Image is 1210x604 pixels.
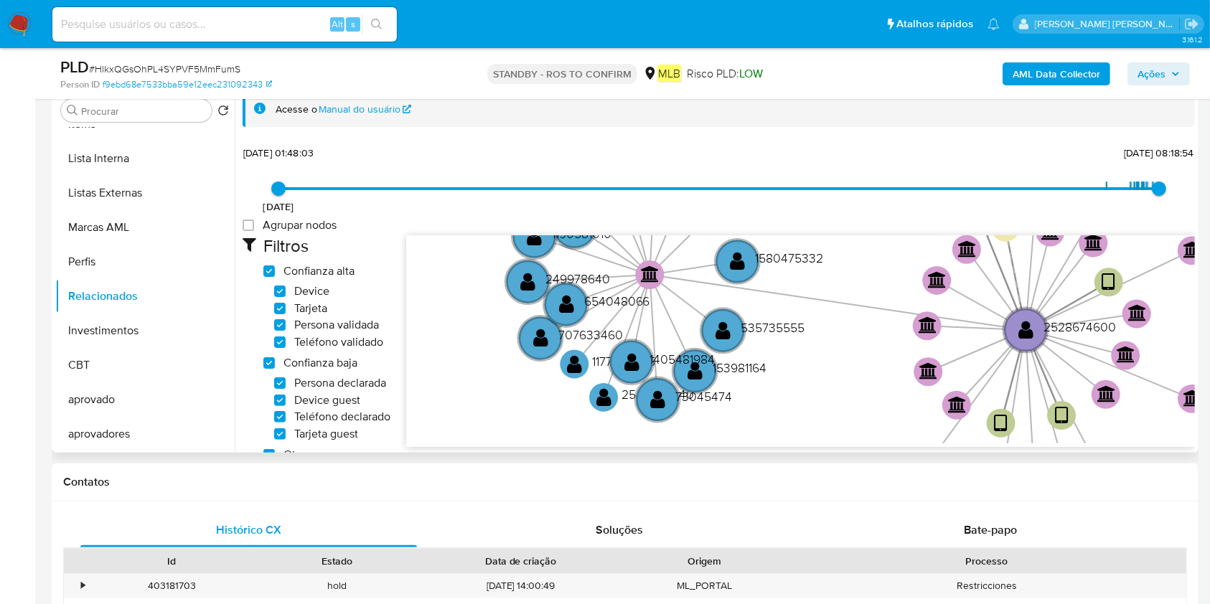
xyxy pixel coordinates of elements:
[351,17,355,31] span: s
[797,554,1176,568] div: Processo
[1018,319,1033,340] text: 
[274,303,286,314] input: Tarjeta
[294,410,390,424] span: Teléfono declarado
[216,522,281,538] span: Histórico CX
[896,16,973,32] span: Atalhos rápidos
[276,103,317,116] span: Acesse o
[1102,272,1115,293] text: 
[283,264,355,278] span: Confianza alta
[1013,62,1100,85] b: AML Data Collector
[675,387,732,405] text: 73045474
[1128,304,1147,321] text: 
[958,240,977,257] text: 
[741,318,805,336] text: 535735555
[964,522,1017,538] span: Bate-papo
[89,62,240,76] span: # HlkxQGsOhPL4SYPVF5MmFumS
[533,327,548,348] text: 
[63,475,1187,489] h1: Contatos
[787,574,1186,598] div: Restricciones
[274,286,286,297] input: Device
[1138,62,1166,85] span: Ações
[919,316,937,334] text: 
[558,326,623,344] text: 707633460
[994,413,1008,434] text: 
[319,103,412,116] a: Manual do usuário
[1117,346,1135,363] text: 
[1183,241,1202,258] text: 
[1182,34,1203,45] span: 3.161.2
[649,349,715,367] text: 1405481984
[650,389,665,410] text: 
[294,318,379,332] span: Persona validada
[624,351,639,372] text: 
[263,218,337,232] span: Agrupar nodos
[988,18,1000,30] a: Notificações
[99,554,245,568] div: Id
[55,279,235,313] button: Relacionados
[622,385,694,403] text: 2543579040
[103,78,272,91] a: f9ebd68e7533bba59e12eec231092343
[55,176,235,210] button: Listas Externas
[55,382,235,417] button: aprovado
[274,395,286,406] input: Device guest
[67,105,78,116] button: Procurar
[265,554,411,568] div: Estado
[567,353,582,374] text: 
[1084,233,1103,250] text: 
[55,210,235,245] button: Marcas AML
[657,65,681,82] em: MLB
[928,271,947,288] text: 
[739,65,763,82] span: LOW
[60,78,100,91] b: Person ID
[1055,405,1069,426] text: 
[294,301,327,316] span: Tarjeta
[274,411,286,423] input: Teléfono declarado
[243,220,254,231] input: Agrupar nodos
[263,235,392,257] h2: Filtros
[55,313,235,348] button: Investimentos
[583,292,649,310] text: 654048066
[294,376,386,390] span: Persona declarada
[1184,16,1199,32] a: Sair
[420,574,622,598] div: [DATE] 14:00:49
[641,265,660,283] text: 
[283,356,357,370] span: Confianza baja
[520,270,535,291] text: 
[622,574,787,598] div: ML_PORTAL
[294,427,358,441] span: Tarjeta guest
[362,14,391,34] button: search-icon
[730,250,745,271] text: 
[81,105,206,118] input: Procurar
[545,269,610,287] text: 249978640
[632,554,777,568] div: Origem
[1124,146,1193,160] span: [DATE] 08:18:54
[1183,390,1202,407] text: 
[55,348,235,382] button: CBT
[263,449,275,461] input: Otros
[89,574,255,598] div: 403181703
[558,293,573,314] text: 
[263,357,275,369] input: Confianza baja
[487,64,637,84] p: STANDBY - ROS TO CONFIRM
[263,265,275,277] input: Confianza alta
[55,245,235,279] button: Perfis
[52,15,397,34] input: Pesquise usuários ou casos...
[217,105,229,121] button: Retornar ao pedido padrão
[1003,62,1110,85] button: AML Data Collector
[430,554,611,568] div: Data de criação
[1127,62,1190,85] button: Ações
[294,284,329,298] span: Device
[274,377,286,389] input: Persona declarada
[81,579,85,593] div: •
[294,335,383,349] span: Teléfono validado
[592,351,655,369] text: 1177852495
[755,249,823,267] text: 1580475332
[1097,385,1116,402] text: 
[60,55,89,78] b: PLD
[55,417,235,451] button: aprovadores
[527,225,542,246] text: 
[283,448,311,462] span: Otros
[716,320,731,341] text: 
[713,359,766,377] text: 153981164
[332,17,343,31] span: Alt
